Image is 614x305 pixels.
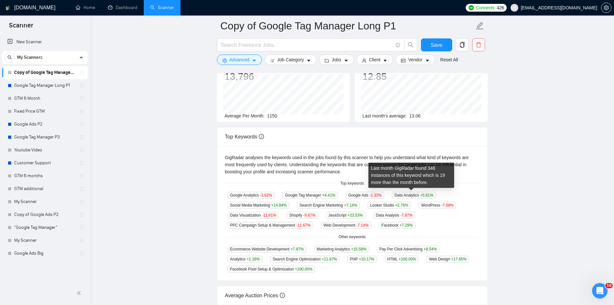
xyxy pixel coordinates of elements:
[476,4,495,11] span: Connects:
[472,38,485,51] button: delete
[79,225,84,230] span: holder
[229,56,249,63] span: Advanced
[17,51,43,64] span: My Scanners
[290,247,304,251] span: +7.87 %
[5,52,15,63] button: search
[79,238,84,243] span: holder
[14,79,75,92] a: Google Tag Manager Long P1
[5,3,10,13] img: logo
[14,208,75,221] a: Copy of Google Ads P2
[79,251,84,256] span: holder
[79,70,84,75] span: holder
[401,58,405,63] span: idcard
[225,113,265,118] span: Average Per Month:
[377,246,439,253] span: Pay Per Click Advertising
[79,109,84,114] span: holder
[392,192,436,199] span: Data Analytics
[336,180,368,187] span: Top keywords
[319,55,354,65] button: folderJobscaret-down
[14,92,75,105] a: GTM 6 Motnh
[252,58,257,63] span: caret-down
[79,186,84,191] span: holder
[14,195,75,208] a: My Scanner
[270,58,275,63] span: bars
[228,192,275,199] span: Google Analytics
[79,96,84,101] span: holder
[14,66,75,79] a: Copy of Google Tag Manager Long P1
[426,256,469,263] span: Web Design
[217,55,262,65] button: settingAdvancedcaret-down
[473,42,485,48] span: delete
[362,58,366,63] span: user
[79,83,84,88] span: holder
[512,5,517,10] span: user
[409,113,421,118] span: 13.06
[287,212,318,219] span: Shopify
[451,257,467,261] span: +17.65 %
[14,234,75,247] a: My Scanner
[150,5,174,10] a: searchScanner
[14,131,75,144] a: Google Tag Manager P3
[404,42,417,48] span: search
[303,213,316,218] span: -9.87 %
[408,56,422,63] span: Vendor
[296,223,311,228] span: -11.67 %
[356,223,369,228] span: -7.14 %
[79,212,84,217] span: holder
[373,212,415,219] span: Data Analysis
[469,5,474,10] img: upwork-logo.png
[228,212,279,219] span: Data Visualization
[395,203,408,208] span: +2.76 %
[351,247,366,251] span: +15.58 %
[431,41,442,49] span: Save
[420,193,433,198] span: +5.81 %
[265,55,317,65] button: barsJob Categorycaret-down
[440,56,458,63] a: Reset All
[347,256,377,263] span: PHP
[4,21,38,34] span: Scanner
[14,221,75,234] a: "Google Tag Manager"
[280,293,285,298] span: info-circle
[259,134,264,139] span: info-circle
[14,105,75,118] a: Fixed Price GTM
[79,160,84,166] span: holder
[225,154,480,175] div: GigRadar analyses the keywords used in the jobs found by this scanner to help you understand what...
[356,55,393,65] button: userClientcaret-down
[344,58,348,63] span: caret-down
[321,222,371,229] span: Web Development
[335,234,369,240] span: Other keywords
[228,246,307,253] span: Ecommerce Website Development
[400,223,413,228] span: +7.29 %
[282,192,338,199] span: Google Tag Manager
[314,246,369,253] span: Marketing Analytics
[14,118,75,131] a: Google Ads P2
[14,247,75,260] a: Google Ads Big
[79,173,84,178] span: holder
[456,42,468,48] span: copy
[228,256,262,263] span: Analytics
[79,135,84,140] span: holder
[425,58,430,63] span: caret-down
[367,202,411,209] span: Looker Studio
[476,22,484,30] span: edit
[2,36,88,48] li: New Scanner
[419,202,456,209] span: WordPress
[379,222,415,229] span: Facebook
[14,169,75,182] a: GTM 6 months
[247,257,260,261] span: +1.16 %
[228,222,313,229] span: PPC Campaign Setup & Management
[14,157,75,169] a: Customer Support
[225,286,480,305] div: Average Auction Prices
[404,38,417,51] button: search
[79,199,84,204] span: holder
[369,193,382,198] span: -1.32 %
[396,43,400,47] span: info-circle
[424,247,437,251] span: +8.54 %
[228,202,289,209] span: Social Media Marketing
[79,122,84,127] span: holder
[601,5,611,10] a: setting
[601,3,611,13] button: setting
[456,38,469,51] button: copy
[346,192,384,199] span: Google Ads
